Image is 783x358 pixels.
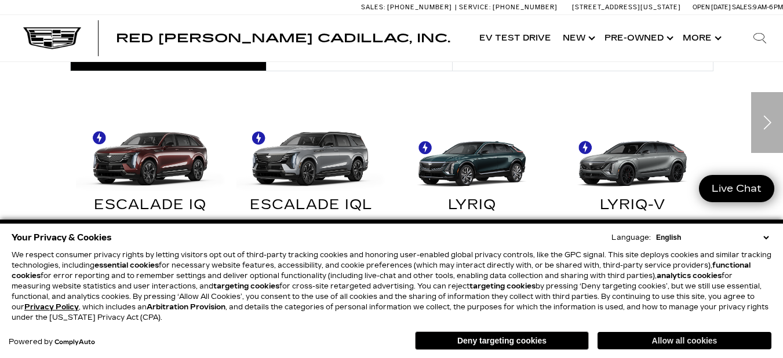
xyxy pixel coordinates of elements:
[706,182,767,195] span: Live Chat
[236,116,386,191] img: ESCALADE IQL
[12,229,112,246] span: Your Privacy & Cookies
[753,3,783,11] span: 9 AM-6 PM
[552,116,713,224] a: LYRIQ-V LYRIQ-V
[361,3,385,11] span: Sales:
[116,32,450,44] a: Red [PERSON_NAME] Cadillac, Inc.
[213,282,279,290] strong: targeting cookies
[415,331,589,350] button: Deny targeting cookies
[387,3,452,11] span: [PHONE_NUMBER]
[455,4,560,10] a: Service: [PHONE_NUMBER]
[751,92,783,153] div: Next
[361,4,455,10] a: Sales: [PHONE_NUMBER]
[70,116,231,224] a: ESCALADE IQ ESCALADE IQ
[653,232,771,243] select: Language Select
[572,3,681,11] a: [STREET_ADDRESS][US_STATE]
[400,200,544,215] div: LYRIQ
[693,3,731,11] span: Open [DATE]
[557,15,599,61] a: New
[561,200,705,215] div: LYRIQ-V
[398,116,547,191] img: LYRIQ
[9,338,95,346] div: Powered by
[474,15,557,61] a: EV Test Drive
[699,175,774,202] a: Live Chat
[732,3,753,11] span: Sales:
[24,303,79,311] a: Privacy Policy
[599,15,677,61] a: Pre-Owned
[76,116,225,191] img: ESCALADE IQ
[231,116,392,224] a: ESCALADE IQL ESCALADE IQL
[79,200,223,215] div: ESCALADE IQ
[23,27,81,49] img: Cadillac Dark Logo with Cadillac White Text
[459,3,491,11] span: Service:
[392,116,553,224] a: LYRIQ LYRIQ
[611,234,651,241] div: Language:
[116,31,450,45] span: Red [PERSON_NAME] Cadillac, Inc.
[677,15,725,61] button: More
[469,282,536,290] strong: targeting cookies
[558,116,708,191] img: LYRIQ-V
[94,261,159,269] strong: essential cookies
[54,339,95,346] a: ComplyAuto
[12,250,771,323] p: We respect consumer privacy rights by letting visitors opt out of third-party tracking cookies an...
[493,3,558,11] span: [PHONE_NUMBER]
[239,200,383,215] div: ESCALADE IQL
[147,303,225,311] strong: Arbitration Provision
[598,332,771,349] button: Allow all cookies
[657,272,722,280] strong: analytics cookies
